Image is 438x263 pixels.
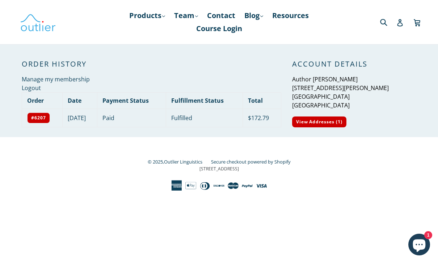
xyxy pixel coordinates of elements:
[211,158,291,165] a: Secure checkout powered by Shopify
[166,109,243,127] td: Fulfilled
[97,109,166,127] td: Paid
[269,9,312,22] a: Resources
[193,22,246,35] a: Course Login
[166,92,243,109] th: Fulfillment Status
[22,166,416,172] p: [STREET_ADDRESS]
[62,109,97,127] td: [DATE]
[406,234,432,257] inbox-online-store-chat: Shopify online store chat
[22,75,90,83] a: Manage my membership
[126,9,169,22] a: Products
[27,113,50,123] a: #6207
[170,9,202,22] a: Team
[292,75,416,110] p: Author [PERSON_NAME] [STREET_ADDRESS][PERSON_NAME] [GEOGRAPHIC_DATA] [GEOGRAPHIC_DATA]
[292,60,416,68] h2: Account Details
[378,14,398,29] input: Search
[62,92,97,109] th: Date
[20,12,56,33] img: Outlier Linguistics
[203,9,239,22] a: Contact
[241,9,267,22] a: Blog
[164,158,202,165] a: Outlier Linguistics
[292,116,346,127] a: View Addresses (1)
[22,60,281,68] h2: Order History
[97,92,166,109] th: Payment Status
[22,92,63,109] th: Order
[243,92,281,109] th: Total
[148,158,210,165] small: © 2025,
[22,84,41,92] a: Logout
[243,109,281,127] td: $172.79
